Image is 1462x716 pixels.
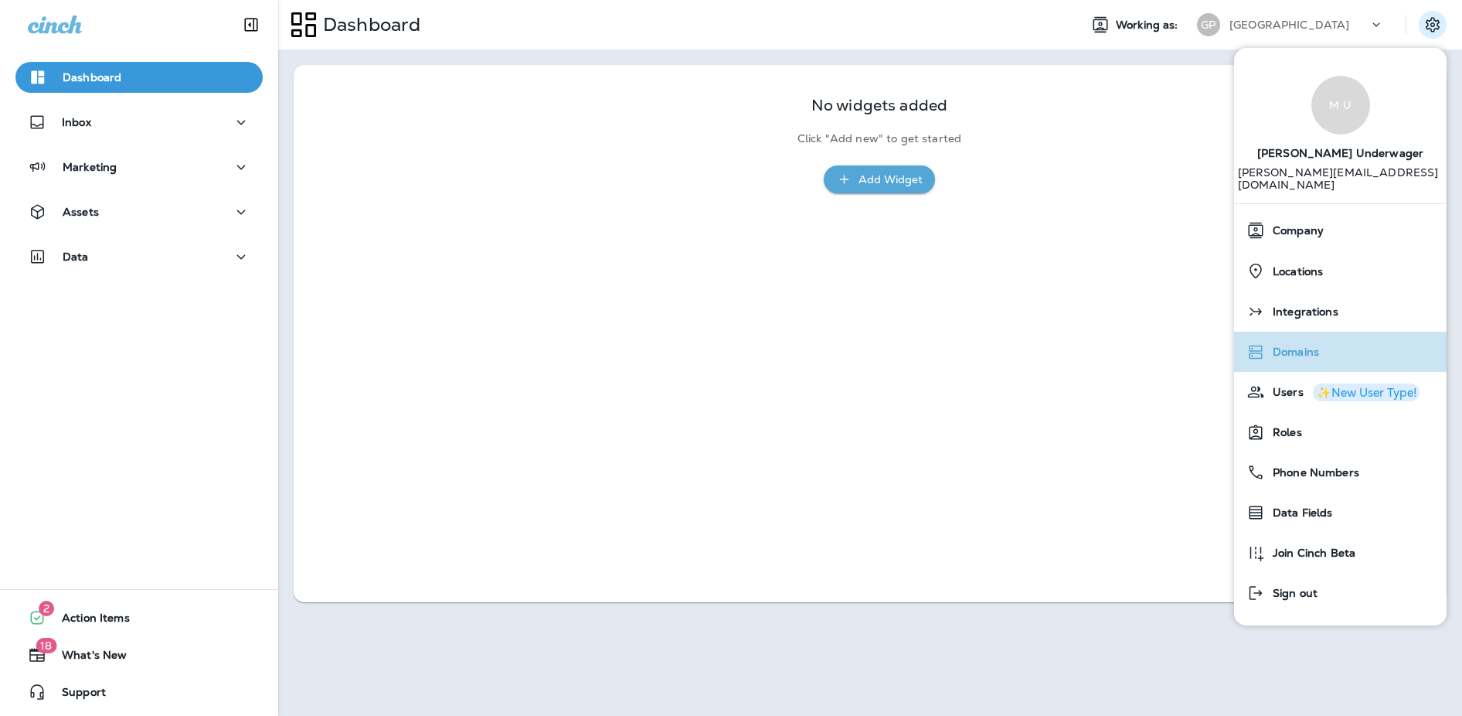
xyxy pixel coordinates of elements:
button: 2Action Items [15,602,263,633]
button: Phone Numbers [1234,452,1447,493]
span: [PERSON_NAME] Underwager [1257,135,1423,166]
a: M U[PERSON_NAME] Underwager [PERSON_NAME][EMAIL_ADDRESS][DOMAIN_NAME] [1234,60,1447,203]
button: Company [1234,210,1447,251]
p: Click "Add new" to get started [797,132,961,145]
span: Integrations [1265,305,1338,319]
p: No widgets added [811,99,947,112]
button: Add Widget [824,165,935,194]
span: Working as: [1116,19,1181,32]
span: Action Items [46,612,130,630]
a: Locations [1240,255,1440,287]
button: Roles [1234,412,1447,452]
p: Data [63,251,89,263]
button: Integrations [1234,292,1447,332]
button: Locations [1234,251,1447,292]
a: Domains [1240,336,1440,367]
span: Locations [1265,265,1323,278]
button: Users✨New User Type! [1234,372,1447,412]
button: Dashboard [15,62,263,93]
button: Assets [15,196,263,227]
span: Join Cinch Beta [1265,547,1355,560]
span: Phone Numbers [1265,466,1359,479]
button: 18What's New [15,639,263,670]
a: Data Fields [1240,497,1440,528]
span: Sign out [1265,587,1317,600]
p: Dashboard [63,71,121,84]
span: What's New [46,649,127,667]
p: Marketing [63,161,117,173]
button: Join Cinch Beta [1234,533,1447,573]
div: ✨New User Type! [1317,387,1416,398]
button: Settings [1419,11,1447,39]
div: GP [1197,13,1220,36]
a: Integrations [1240,296,1440,327]
button: Marketing [15,152,263,182]
span: Users [1265,386,1304,399]
button: ✨New User Type! [1313,384,1419,401]
p: [GEOGRAPHIC_DATA] [1229,19,1349,31]
button: Domains [1234,332,1447,372]
div: M U [1311,76,1370,135]
div: Add Widget [858,170,923,189]
span: Support [46,686,106,704]
button: Sign out [1234,573,1447,613]
button: Support [15,677,263,707]
button: Data Fields [1234,493,1447,533]
span: Domains [1265,346,1319,359]
p: Assets [63,206,99,218]
span: Roles [1265,426,1302,439]
span: Company [1265,224,1324,237]
span: Data Fields [1265,506,1333,520]
button: Data [15,241,263,272]
a: Roles [1240,417,1440,448]
a: Phone Numbers [1240,457,1440,488]
span: 18 [36,638,56,653]
p: Inbox [62,116,91,128]
button: Inbox [15,107,263,138]
p: [PERSON_NAME][EMAIL_ADDRESS][DOMAIN_NAME] [1238,166,1443,203]
a: Company [1240,215,1440,246]
button: Collapse Sidebar [229,9,273,40]
span: 2 [39,601,54,616]
a: Users✨New User Type! [1240,377,1440,407]
p: Dashboard [317,13,420,36]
